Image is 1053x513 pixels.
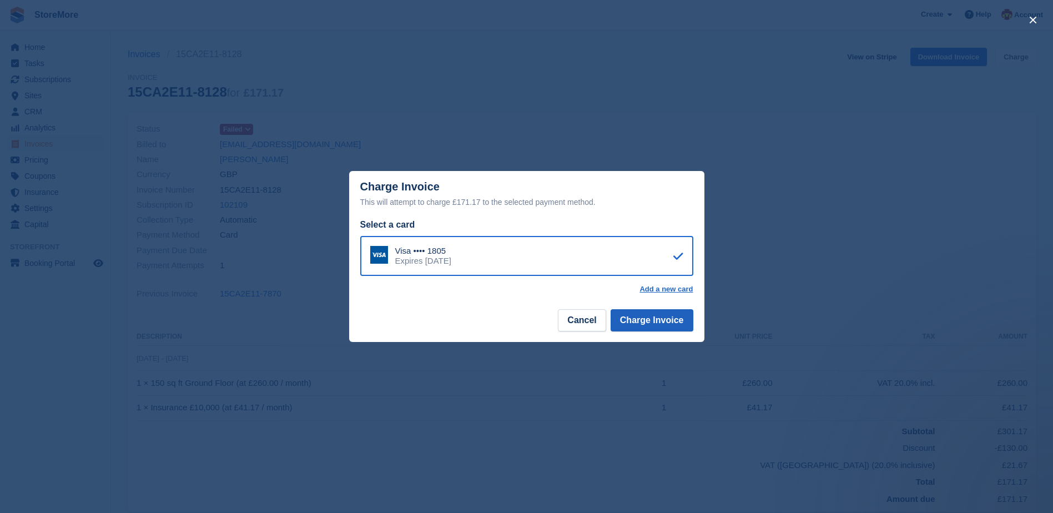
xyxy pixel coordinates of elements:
[360,195,693,209] div: This will attempt to charge £171.17 to the selected payment method.
[611,309,693,331] button: Charge Invoice
[558,309,606,331] button: Cancel
[639,285,693,294] a: Add a new card
[370,246,388,264] img: Visa Logo
[1024,11,1042,29] button: close
[360,218,693,232] div: Select a card
[395,256,451,266] div: Expires [DATE]
[360,180,693,209] div: Charge Invoice
[395,246,451,256] div: Visa •••• 1805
